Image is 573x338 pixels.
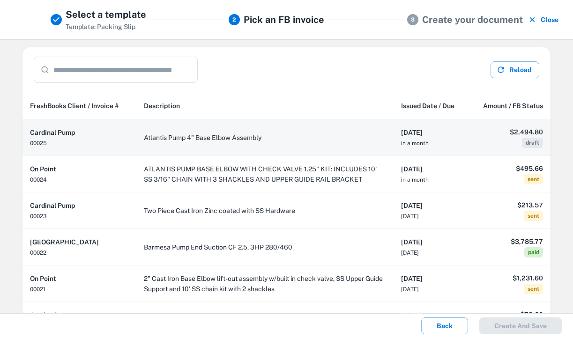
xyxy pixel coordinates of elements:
[30,100,119,111] span: FreshBooks Client / Invoice #
[401,286,419,293] span: [DATE]
[244,13,324,27] h5: Pick an FB invoice
[136,265,393,302] td: 2" Cast Iron Base Elbow lift-out assembly w/built in check valve, SS Upper Guide Support and 10' ...
[136,119,393,156] td: Atlantis Pump 4" Base Elbow Assembly
[30,250,46,256] span: 00022
[524,247,543,257] span: paid
[30,273,129,284] h6: On Point
[491,61,539,78] button: Reload
[401,213,419,220] span: [DATE]
[30,140,47,147] span: 00025
[401,127,461,138] h6: [DATE]
[66,7,146,22] h5: Select a template
[136,192,393,229] td: Two Piece Cast Iron Zinc coated with SS Hardware
[527,7,562,32] button: Close
[522,138,543,148] span: draft
[401,100,454,111] span: Issued Date / Due
[421,317,468,334] button: Back
[401,237,461,247] h6: [DATE]
[476,163,543,174] h6: $495.66
[422,13,523,27] h5: Create your document
[30,127,129,138] h6: Cardinal Pump
[30,200,129,211] h6: Cardinal Pump
[232,16,236,23] text: 2
[401,176,429,183] span: in a month
[136,156,393,192] td: ATLANTIS PUMP BASE ELBOW WITH CHECK VALVE 1.25" KIT: INCLUDES 10' SS 3/16" CHAIN WITH 3 SHACKLES ...
[524,174,543,184] span: sent
[30,164,129,174] h6: On Point
[144,100,180,111] span: Description
[401,164,461,174] h6: [DATE]
[30,176,47,183] span: 00024
[401,310,461,320] h6: [DATE]
[524,211,543,221] span: sent
[476,127,543,137] h6: $2,494.80
[401,140,429,147] span: in a month
[30,310,129,320] h6: Cardinal Pump
[401,200,461,211] h6: [DATE]
[411,16,415,23] text: 3
[136,229,393,265] td: Barmesa Pump End Suction CF 2.5, 3HP 280/460
[476,200,543,210] h6: $213.57
[66,23,135,30] span: Template: Packing Slip
[30,237,129,247] h6: [GEOGRAPHIC_DATA]
[476,236,543,247] h6: $3,785.77
[30,286,45,293] span: 00021
[401,250,419,256] span: [DATE]
[476,273,543,283] h6: $1,231.60
[476,309,543,320] h6: $72.60
[483,100,543,111] span: Amount / FB Status
[30,213,47,220] span: 00023
[401,273,461,284] h6: [DATE]
[524,284,543,294] span: sent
